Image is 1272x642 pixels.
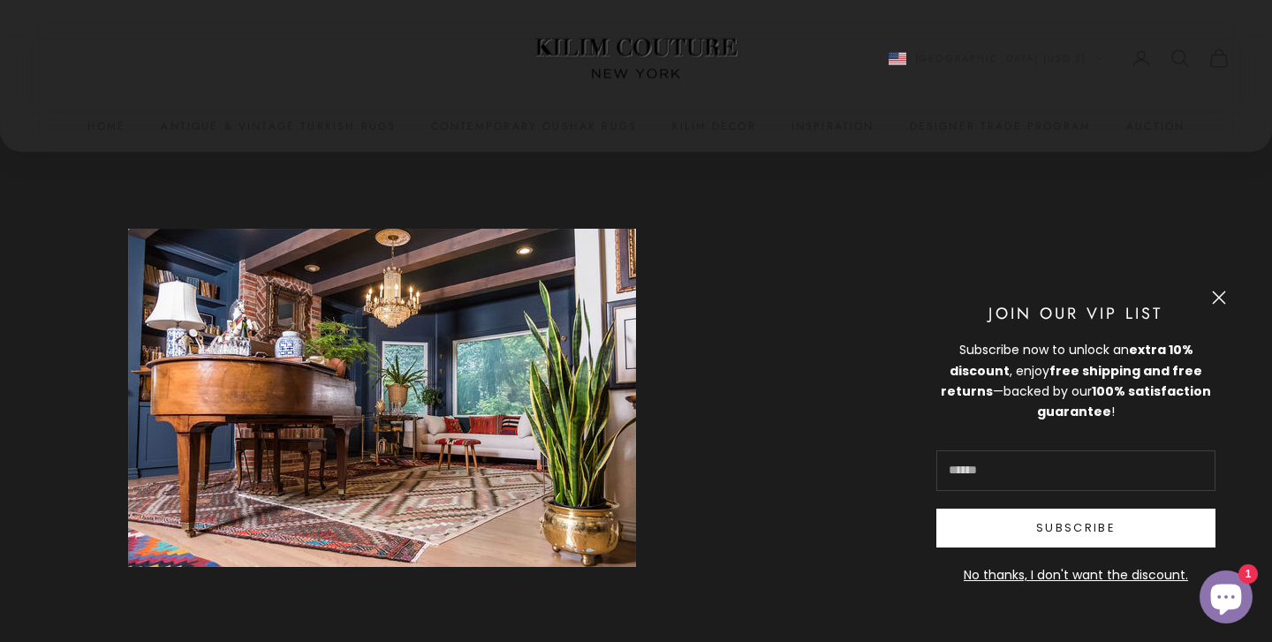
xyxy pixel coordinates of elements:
span: [GEOGRAPHIC_DATA] (USD $) [915,50,1087,66]
p: Join Our VIP List [936,301,1215,327]
a: Auction [1126,117,1185,135]
strong: 100% satisfaction guarantee [1037,382,1211,420]
button: Change country or currency [889,50,1105,66]
nav: Primary navigation [42,117,1230,135]
summary: Kilim Decor [672,117,756,135]
a: Inspiration [791,117,874,135]
button: Subscribe [936,509,1215,548]
a: Contemporary Oushak Rugs [431,117,637,135]
strong: free shipping and free returns [941,362,1202,400]
img: Logo of Kilim Couture New York [526,17,746,101]
newsletter-popup: Newsletter popup [908,273,1244,614]
div: Subscribe now to unlock an , enjoy —backed by our ! [936,340,1215,421]
button: No thanks, I don't want the discount. [936,565,1215,585]
inbox-online-store-chat: Shopify online store chat [1194,570,1258,628]
img: United States [889,52,906,65]
nav: Secondary navigation [889,48,1230,69]
a: Home [87,117,126,135]
a: Antique & Vintage Turkish Rugs [161,117,396,135]
strong: extra 10% discount [950,341,1193,379]
a: Designer Trade Program [910,117,1092,135]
